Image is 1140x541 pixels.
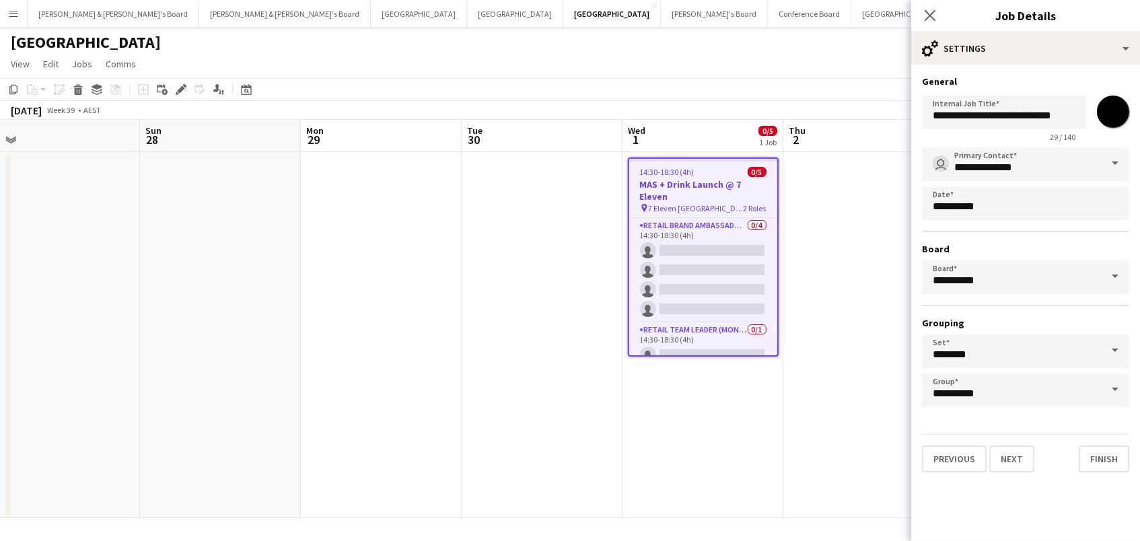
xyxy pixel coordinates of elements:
[758,126,777,136] span: 0/5
[787,132,806,147] span: 2
[371,1,467,27] button: [GEOGRAPHIC_DATA]
[11,32,161,52] h1: [GEOGRAPHIC_DATA]
[629,322,777,368] app-card-role: RETAIL Team Leader (Mon - Fri)0/114:30-18:30 (4h)
[922,317,1129,329] h3: Grouping
[640,167,694,177] span: 14:30-18:30 (4h)
[629,178,777,203] h3: MAS + Drink Launch @ 7 Eleven
[11,58,30,70] span: View
[911,7,1140,24] h3: Job Details
[11,104,42,117] div: [DATE]
[744,203,767,213] span: 2 Roles
[83,105,101,115] div: AEST
[628,157,779,357] app-job-card: 14:30-18:30 (4h)0/5MAS + Drink Launch @ 7 Eleven 7 Eleven [GEOGRAPHIC_DATA]2 RolesRETAIL Brand Am...
[922,75,1129,87] h3: General
[100,55,141,73] a: Comms
[467,124,483,137] span: Tue
[851,1,948,27] button: [GEOGRAPHIC_DATA]
[628,124,645,137] span: Wed
[306,124,324,137] span: Mon
[1039,132,1086,142] span: 29 / 140
[768,1,851,27] button: Conference Board
[649,203,744,213] span: 7 Eleven [GEOGRAPHIC_DATA]
[626,132,645,147] span: 1
[467,1,563,27] button: [GEOGRAPHIC_DATA]
[989,445,1034,472] button: Next
[789,124,806,137] span: Thu
[38,55,64,73] a: Edit
[911,32,1140,65] div: Settings
[563,1,661,27] button: [GEOGRAPHIC_DATA]
[44,105,78,115] span: Week 39
[661,1,768,27] button: [PERSON_NAME]'s Board
[629,218,777,322] app-card-role: RETAIL Brand Ambassador (Mon - Fri)0/414:30-18:30 (4h)
[1079,445,1129,472] button: Finish
[922,445,987,472] button: Previous
[304,132,324,147] span: 29
[28,1,199,27] button: [PERSON_NAME] & [PERSON_NAME]'s Board
[106,58,136,70] span: Comms
[143,132,162,147] span: 28
[199,1,371,27] button: [PERSON_NAME] & [PERSON_NAME]'s Board
[922,243,1129,255] h3: Board
[67,55,98,73] a: Jobs
[43,58,59,70] span: Edit
[759,137,777,147] div: 1 Job
[748,167,767,177] span: 0/5
[5,55,35,73] a: View
[145,124,162,137] span: Sun
[72,58,92,70] span: Jobs
[465,132,483,147] span: 30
